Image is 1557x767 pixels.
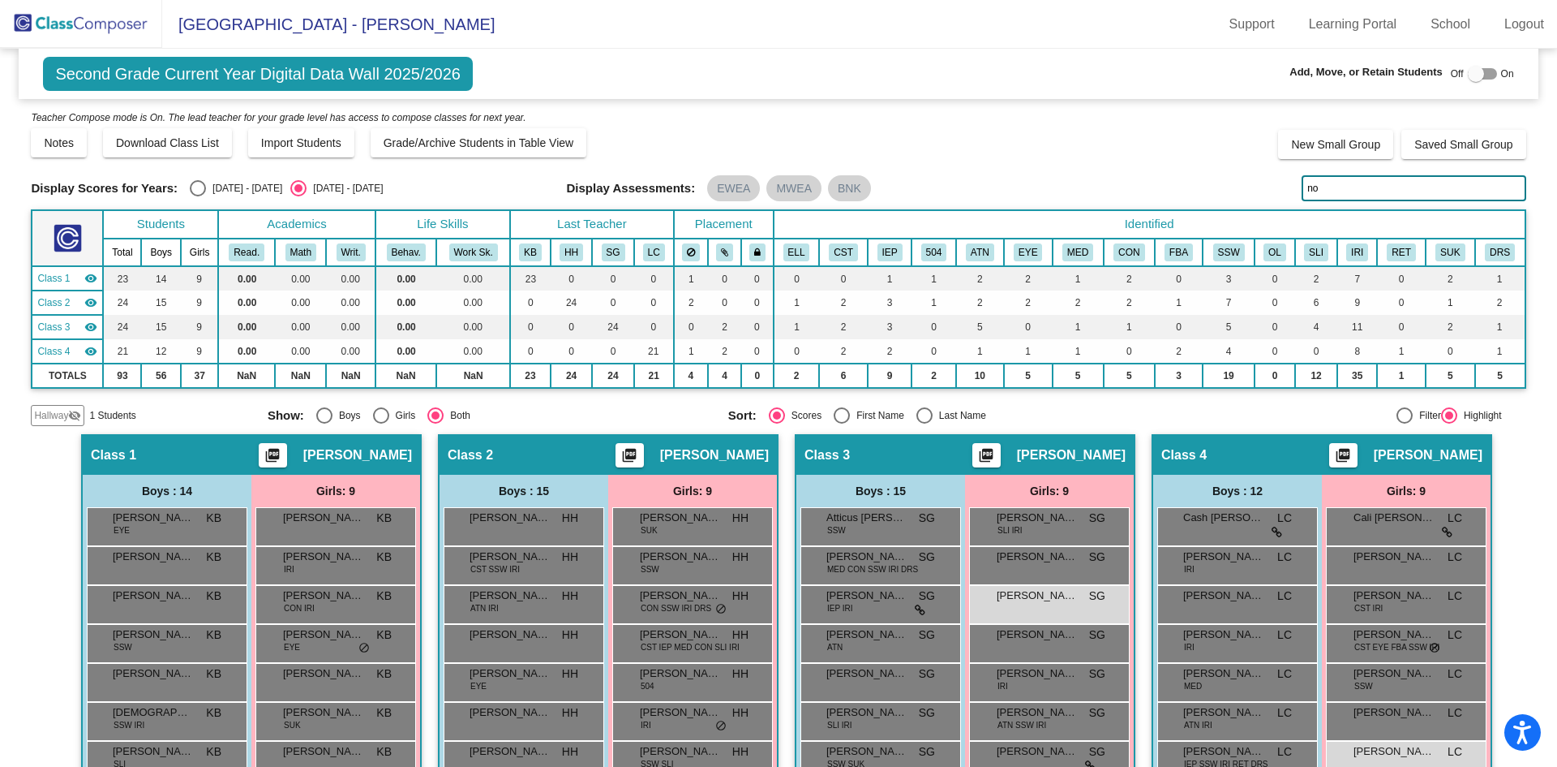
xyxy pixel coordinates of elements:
[1155,339,1203,364] td: 2
[162,11,495,37] span: [GEOGRAPHIC_DATA] - [PERSON_NAME]
[181,239,218,266] th: Girls
[1295,291,1337,315] td: 6
[868,291,911,315] td: 3
[1053,291,1104,315] td: 2
[436,364,510,388] td: NaN
[1255,239,1295,266] th: Online Student
[1017,447,1126,463] span: [PERSON_NAME]
[741,291,774,315] td: 0
[868,339,911,364] td: 2
[371,128,587,157] button: Grade/Archive Students in Table View
[37,295,70,310] span: Class 2
[510,210,674,239] th: Last Teacher
[206,181,282,196] div: [DATE] - [DATE]
[708,315,741,339] td: 2
[510,364,551,388] td: 23
[868,315,911,339] td: 3
[1337,315,1377,339] td: 11
[1004,266,1053,291] td: 2
[1413,408,1441,423] div: Filter
[1263,243,1286,261] button: OL
[1401,130,1525,159] button: Saved Small Group
[560,243,583,261] button: HH
[1377,339,1426,364] td: 1
[819,266,868,291] td: 0
[1203,266,1255,291] td: 3
[956,266,1004,291] td: 2
[674,315,708,339] td: 0
[708,291,741,315] td: 0
[376,510,392,527] span: KB
[674,291,708,315] td: 2
[1255,364,1295,388] td: 0
[1255,315,1295,339] td: 0
[326,364,375,388] td: NaN
[1203,291,1255,315] td: 7
[285,243,316,261] button: Math
[440,475,608,507] div: Boys : 15
[741,364,774,388] td: 0
[375,315,437,339] td: 0.00
[674,210,774,239] th: Placement
[1104,339,1155,364] td: 0
[1278,130,1393,159] button: New Small Group
[510,315,551,339] td: 0
[1053,364,1104,388] td: 5
[602,243,625,261] button: SG
[218,266,275,291] td: 0.00
[510,291,551,315] td: 0
[1346,243,1368,261] button: IRI
[375,364,437,388] td: NaN
[674,339,708,364] td: 1
[741,266,774,291] td: 0
[741,339,774,364] td: 0
[1475,364,1525,388] td: 5
[592,364,633,388] td: 24
[141,266,181,291] td: 14
[103,239,141,266] th: Total
[1255,339,1295,364] td: 0
[1295,339,1337,364] td: 0
[1475,339,1525,364] td: 1
[783,243,810,261] button: ELL
[1062,243,1093,261] button: MED
[1014,243,1043,261] button: EYE
[921,243,947,261] button: 504
[375,266,437,291] td: 0.00
[819,339,868,364] td: 2
[741,239,774,266] th: Keep with teacher
[1104,364,1155,388] td: 5
[1213,243,1245,261] button: SSW
[1203,364,1255,388] td: 19
[34,408,68,423] span: Hallway
[592,315,633,339] td: 24
[608,475,777,507] div: Girls: 9
[326,315,375,339] td: 0.00
[326,339,375,364] td: 0.00
[708,364,741,388] td: 4
[89,408,135,423] span: 1 Students
[1491,11,1557,37] a: Logout
[1337,239,1377,266] th: IRIP
[275,291,326,315] td: 0.00
[1004,291,1053,315] td: 2
[1377,364,1426,388] td: 1
[1004,315,1053,339] td: 0
[229,243,264,261] button: Read.
[785,408,821,423] div: Scores
[551,266,592,291] td: 0
[275,315,326,339] td: 0.00
[326,291,375,315] td: 0.00
[774,266,820,291] td: 0
[1155,266,1203,291] td: 0
[375,339,437,364] td: 0.00
[1004,339,1053,364] td: 1
[774,315,820,339] td: 1
[1004,364,1053,388] td: 5
[1155,291,1203,315] td: 1
[804,447,850,463] span: Class 3
[337,243,366,261] button: Writ.
[956,339,1004,364] td: 1
[113,510,194,526] span: [PERSON_NAME]
[911,266,956,291] td: 1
